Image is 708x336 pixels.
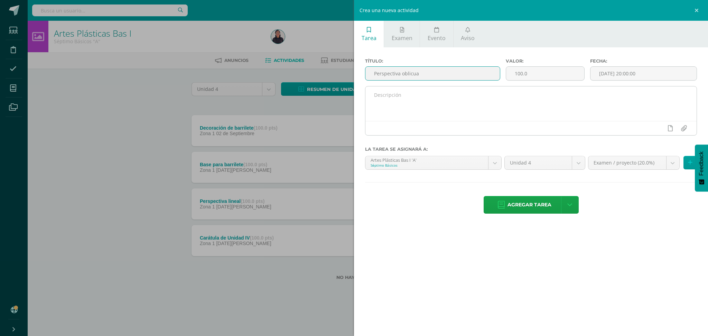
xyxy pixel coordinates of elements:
input: Fecha de entrega [590,67,697,80]
a: Artes Plásticas Bas I 'A'Séptimo Básicos [365,156,501,169]
span: Examen [392,34,412,42]
a: Evento [420,21,453,47]
label: Título: [365,58,500,64]
label: Fecha: [590,58,697,64]
span: Tarea [362,34,376,42]
label: Valor: [506,58,585,64]
span: Unidad 4 [510,156,567,169]
span: Feedback [698,151,705,176]
div: Artes Plásticas Bas I 'A' [371,156,483,163]
a: Examen / proyecto (20.0%) [588,156,679,169]
label: La tarea se asignará a: [365,147,697,152]
a: Unidad 4 [505,156,585,169]
span: Agregar tarea [507,196,551,213]
button: Feedback - Mostrar encuesta [695,144,708,192]
span: Aviso [461,34,475,42]
div: Séptimo Básicos [371,163,483,168]
a: Tarea [354,21,384,47]
input: Título [365,67,500,80]
input: Puntos máximos [506,67,584,80]
a: Aviso [454,21,482,47]
span: Examen / proyecto (20.0%) [594,156,661,169]
a: Examen [384,21,420,47]
span: Evento [428,34,446,42]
